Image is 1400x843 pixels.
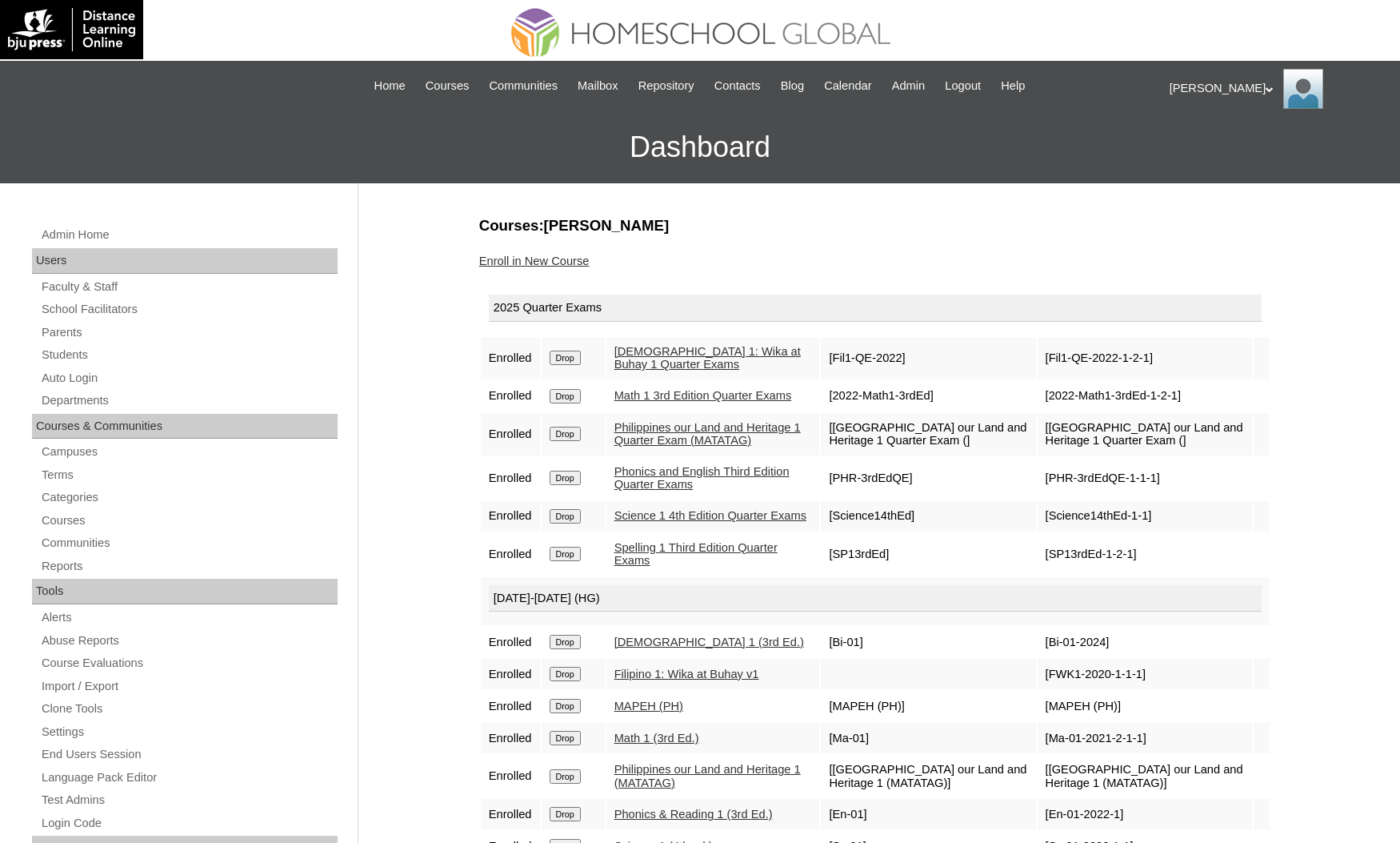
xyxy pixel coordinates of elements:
img: Ariane Ebuen [1283,69,1323,109]
a: Courses [40,511,338,531]
td: [Bi-01] [821,627,1035,657]
td: [MAPEH (PH)] [821,691,1035,721]
input: Drop [550,509,581,524]
a: Logout [937,77,989,95]
a: Contacts [706,77,769,95]
td: [Science14thEd] [821,501,1035,532]
td: [PHR-3rdEdQE] [821,457,1035,500]
a: [DEMOGRAPHIC_DATA] 1: Wika at Buhay 1 Quarter Exams [614,345,801,371]
div: Users [32,248,338,274]
a: Philippines our Land and Heritage 1 Quarter Exam (MATATAG) [614,421,801,448]
a: Spelling 1 Third Edition Quarter Exams [614,541,778,568]
a: Admin Home [40,225,338,245]
img: logo-white.png [8,8,135,51]
span: Help [1001,77,1025,95]
div: [PERSON_NAME] [1170,69,1384,109]
td: [[GEOGRAPHIC_DATA] our Land and Heritage 1 (MATATAG)] [821,755,1035,797]
td: Enrolled [481,381,540,411]
a: Science 1 4th Edition Quarter Exams [614,509,806,522]
a: Login Code [40,813,338,833]
td: Enrolled [481,413,540,456]
a: Alerts [40,608,338,628]
a: Math 1 3rd Edition Quarter Exams [614,389,792,402]
td: [SP13rdEd-1-2-1] [1038,533,1252,576]
a: Campuses [40,442,338,462]
div: Courses & Communities [32,414,338,440]
a: Settings [40,722,338,742]
td: [En-01-2022-1] [1038,799,1252,829]
td: [MAPEH (PH)] [1038,691,1252,721]
td: Enrolled [481,457,540,500]
span: Repository [638,77,694,95]
span: Logout [945,77,981,95]
span: Admin [892,77,926,95]
span: Blog [781,77,804,95]
td: Enrolled [481,533,540,576]
input: Drop [550,667,581,681]
a: [DEMOGRAPHIC_DATA] 1 (3rd Ed.) [614,636,804,648]
td: [2022-Math1-3rdEd-1-2-1] [1038,381,1252,411]
input: Drop [550,635,581,649]
td: [En-01] [821,799,1035,829]
a: Abuse Reports [40,631,338,651]
a: Terms [40,465,338,485]
input: Drop [550,389,581,403]
span: Communities [489,77,558,95]
input: Drop [550,471,581,485]
a: Language Pack Editor [40,768,338,788]
td: [SP13rdEd] [821,533,1035,576]
a: Mailbox [570,77,626,95]
a: Home [366,77,414,95]
td: Enrolled [481,799,540,829]
span: Calendar [824,77,871,95]
a: Philippines our Land and Heritage 1 (MATATAG) [614,763,801,789]
a: MAPEH (PH) [614,700,683,713]
a: Test Admins [40,790,338,810]
td: [Bi-01-2024] [1038,627,1252,657]
td: Enrolled [481,691,540,721]
td: Enrolled [481,501,540,532]
input: Drop [550,807,581,821]
h3: Courses:[PERSON_NAME] [479,215,1271,236]
span: Contacts [714,77,761,95]
a: Import / Export [40,676,338,696]
a: Phonics & Reading 1 (3rd Ed.) [614,808,773,821]
div: Tools [32,579,338,604]
a: Parents [40,323,338,343]
a: School Facilitators [40,299,338,319]
input: Drop [550,427,581,441]
a: Enroll in New Course [479,255,590,267]
input: Drop [550,731,581,745]
td: [[GEOGRAPHIC_DATA] our Land and Heritage 1 Quarter Exam (] [821,413,1035,456]
td: Enrolled [481,659,540,689]
td: Enrolled [481,755,540,797]
input: Drop [550,769,581,784]
td: [Ma-01-2021-2-1-1] [1038,723,1252,753]
a: Students [40,345,338,365]
a: Calendar [816,77,879,95]
td: [PHR-3rdEdQE-1-1-1] [1038,457,1252,500]
a: Clone Tools [40,699,338,719]
td: Enrolled [481,723,540,753]
td: [2022-Math1-3rdEd] [821,381,1035,411]
a: Reports [40,556,338,576]
td: [Science14thEd-1-1] [1038,501,1252,532]
a: Departments [40,391,338,411]
td: [Fil1-QE-2022-1-2-1] [1038,337,1252,379]
input: Drop [550,547,581,561]
a: Course Evaluations [40,653,338,673]
a: End Users Session [40,745,338,765]
span: Home [374,77,406,95]
td: [Fil1-QE-2022] [821,337,1035,379]
a: Math 1 (3rd Ed.) [614,732,699,745]
a: Phonics and English Third Edition Quarter Exams [614,465,790,492]
a: Auto Login [40,368,338,388]
a: Faculty & Staff [40,277,338,297]
input: Drop [550,351,581,365]
td: [Ma-01] [821,723,1035,753]
td: [FWK1-2020-1-1-1] [1038,659,1252,689]
td: Enrolled [481,337,540,379]
td: Enrolled [481,627,540,657]
a: Communities [481,77,566,95]
span: Courses [426,77,470,95]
